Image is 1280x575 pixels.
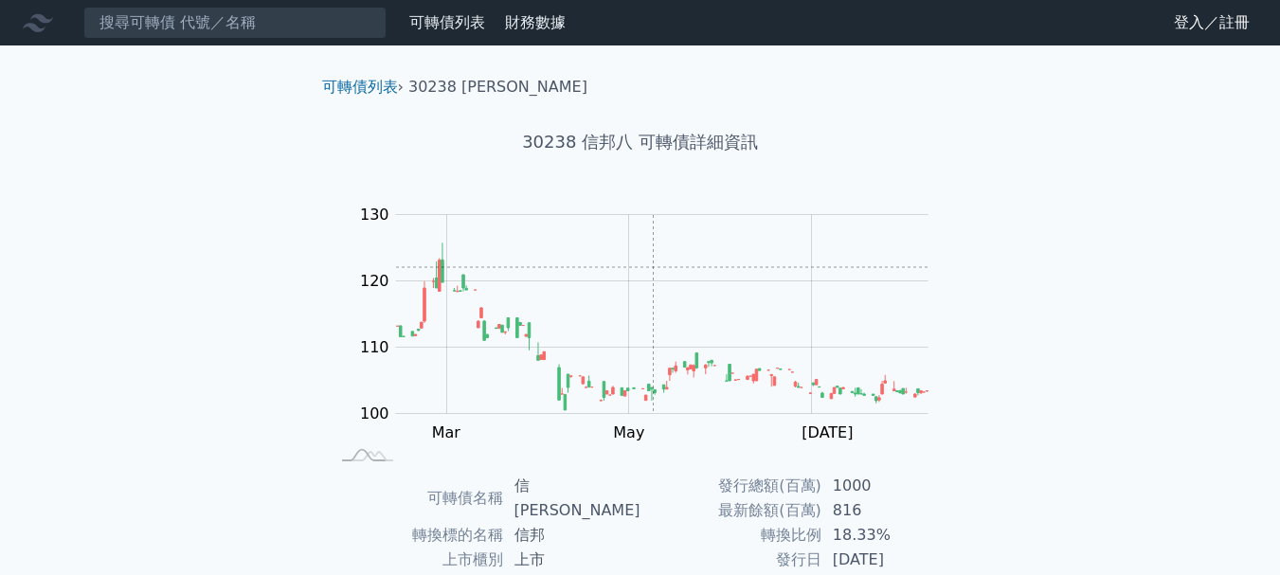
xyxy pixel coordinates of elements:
[1159,8,1265,38] a: 登入／註冊
[360,206,389,224] tspan: 130
[322,76,404,99] li: ›
[330,523,503,548] td: 轉換標的名稱
[821,498,951,523] td: 816
[330,474,503,523] td: 可轉債名稱
[360,404,389,422] tspan: 100
[640,498,821,523] td: 最新餘額(百萬)
[505,13,566,31] a: 財務數據
[83,7,387,39] input: 搜尋可轉債 代號／名稱
[360,272,389,290] tspan: 120
[640,523,821,548] td: 轉換比例
[307,129,974,155] h1: 30238 信邦八 可轉債詳細資訊
[408,76,587,99] li: 30238 [PERSON_NAME]
[322,78,398,96] a: 可轉債列表
[360,338,389,356] tspan: 110
[330,548,503,572] td: 上市櫃別
[613,423,644,441] tspan: May
[503,523,640,548] td: 信邦
[351,206,957,441] g: Chart
[503,474,640,523] td: 信[PERSON_NAME]
[432,423,461,441] tspan: Mar
[821,474,951,498] td: 1000
[802,423,853,441] tspan: [DATE]
[409,13,485,31] a: 可轉債列表
[821,523,951,548] td: 18.33%
[503,548,640,572] td: 上市
[640,548,821,572] td: 發行日
[640,474,821,498] td: 發行總額(百萬)
[821,548,951,572] td: [DATE]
